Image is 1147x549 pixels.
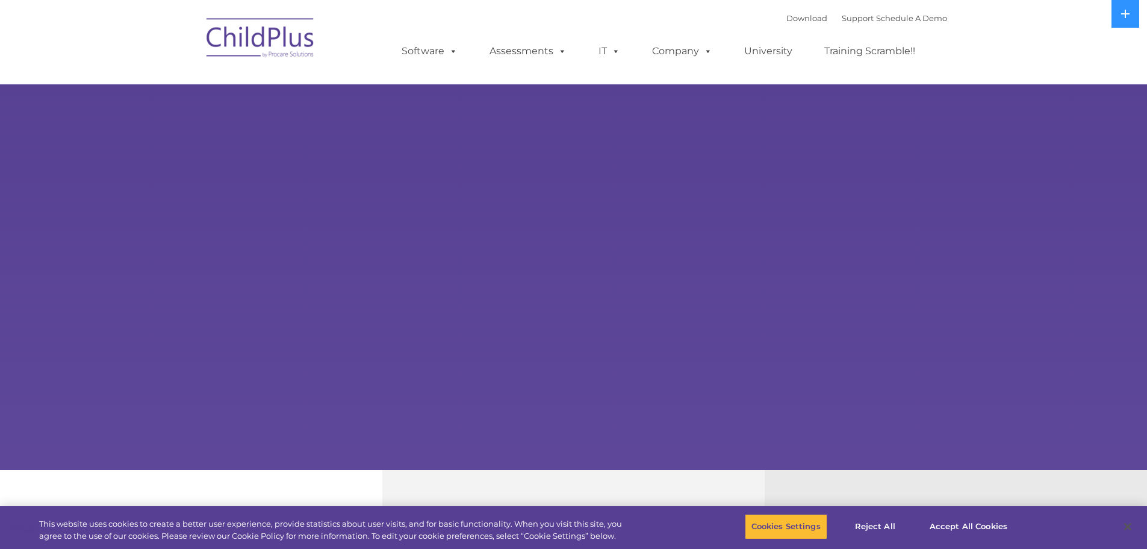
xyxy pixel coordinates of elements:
[586,39,632,63] a: IT
[786,13,947,23] font: |
[732,39,804,63] a: University
[876,13,947,23] a: Schedule A Demo
[390,39,470,63] a: Software
[842,13,874,23] a: Support
[477,39,579,63] a: Assessments
[923,514,1014,539] button: Accept All Cookies
[39,518,631,542] div: This website uses cookies to create a better user experience, provide statistics about user visit...
[200,10,321,70] img: ChildPlus by Procare Solutions
[640,39,724,63] a: Company
[1114,513,1141,540] button: Close
[812,39,927,63] a: Training Scramble!!
[745,514,827,539] button: Cookies Settings
[786,13,827,23] a: Download
[838,514,913,539] button: Reject All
